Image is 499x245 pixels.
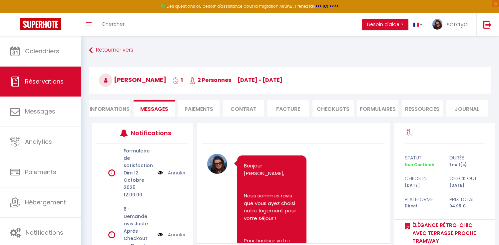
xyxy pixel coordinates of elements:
button: Besoin d'aide ? [362,19,408,30]
a: Annuler [168,169,186,176]
div: [DATE] [445,182,490,189]
div: Plateforme [400,195,445,203]
img: Super Booking [20,18,61,30]
a: Chercher [97,13,130,36]
div: Direct [400,203,445,209]
span: 2 Personnes [189,76,231,84]
span: Calendriers [25,47,59,55]
li: Journal [446,100,488,117]
span: Hébergement [25,198,66,206]
span: soraya [447,20,468,28]
li: CHECKLISTS [312,100,354,117]
div: [DATE] [400,182,445,189]
img: ... [432,19,442,30]
a: Annuler [168,231,186,238]
span: Chercher [102,20,125,27]
div: 94.95 € [445,203,490,209]
li: Informations [89,100,130,117]
span: Réservations [25,77,64,86]
li: Ressources [402,100,443,117]
div: Prix total [445,195,490,203]
li: Facture [267,100,309,117]
span: Analytics [25,137,52,146]
a: Élégance rétro-chic avec terrasse proche tramway [410,221,485,245]
span: Messages [25,107,55,116]
span: [PERSON_NAME] [99,76,166,84]
a: Retourner vers [89,44,491,56]
span: Non Confirmé [405,162,434,167]
img: NO IMAGE [158,231,163,238]
img: NO IMAGE [158,169,163,176]
div: durée [445,154,490,162]
span: Paiements [25,168,56,176]
div: check in [400,174,445,182]
li: Contrat [223,100,264,117]
a: >>> ICI <<<< [315,3,339,9]
span: Notifications [26,228,63,237]
img: 17135641519956.png [207,154,227,174]
p: Dim 12 Octobre 2025 12:00:00 [124,169,153,198]
div: check out [445,174,490,182]
p: Formulaire de satisfaction [124,147,153,169]
span: Messages [140,105,168,113]
div: statut [400,154,445,162]
li: Paiements [178,100,220,117]
img: logout [483,20,492,29]
li: FORMULAIRES [357,100,398,117]
span: 1 [173,76,183,84]
a: ... soraya [427,13,476,36]
div: 1 nuit(s) [445,162,490,168]
span: [DATE] - [DATE] [238,76,282,84]
h3: Notifications [131,125,169,140]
